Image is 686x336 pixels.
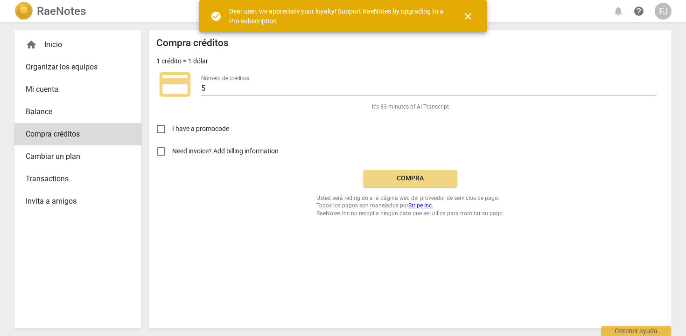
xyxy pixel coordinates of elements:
div: Inicio [14,34,141,56]
a: Obtener ayuda [630,3,647,20]
span: home [26,39,37,50]
span: Mi cuenta [26,84,123,95]
a: Transactions [14,168,141,190]
a: Mi cuenta [14,78,141,101]
a: LogoRaeNotes [14,2,86,21]
span: help [633,6,644,17]
span: Transactions [26,173,123,185]
a: Stripe Inc. [408,202,433,209]
h2: Compra créditos [156,37,229,49]
div: Inicio [26,39,123,50]
button: Compra [364,170,457,187]
h2: RaeNotes [37,5,86,18]
div: Dear user, we appreciate your loyalty! Support RaeNotes by upgrading to a [229,7,446,26]
span: close [462,11,474,22]
label: Número de créditos [201,75,249,81]
a: Organizar los equipos [14,56,141,78]
span: Organizar los equipos [26,62,123,73]
span: Need invoice? Add billing information [172,146,280,156]
span: It's 33 minutes of AI Transcript [372,103,449,111]
a: Invita a amigos [14,190,141,213]
a: Cambiar un plan [14,145,141,168]
a: Compra créditos [14,123,141,145]
span: check_circle [210,11,222,22]
a: Balance [14,101,141,123]
p: 1 crédito = 1 dólar [156,56,208,66]
span: Compra créditos [26,129,123,140]
img: Logo [14,2,33,21]
button: FJ [655,3,672,20]
span: credit_card [156,66,194,103]
span: Invita a amigos [26,196,123,207]
span: I have a promocode [172,124,229,134]
a: Pro subscription [229,17,277,25]
div: Obtener ayuda [601,326,671,336]
span: Cambiar un plan [26,151,123,162]
span: Balance [26,106,123,117]
span: Compra [371,174,449,183]
span: Usted será redirigido a la página web del proveedor de servicios de pago. Todos los pagos son man... [316,194,504,218]
button: Cerrar [457,5,479,27]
